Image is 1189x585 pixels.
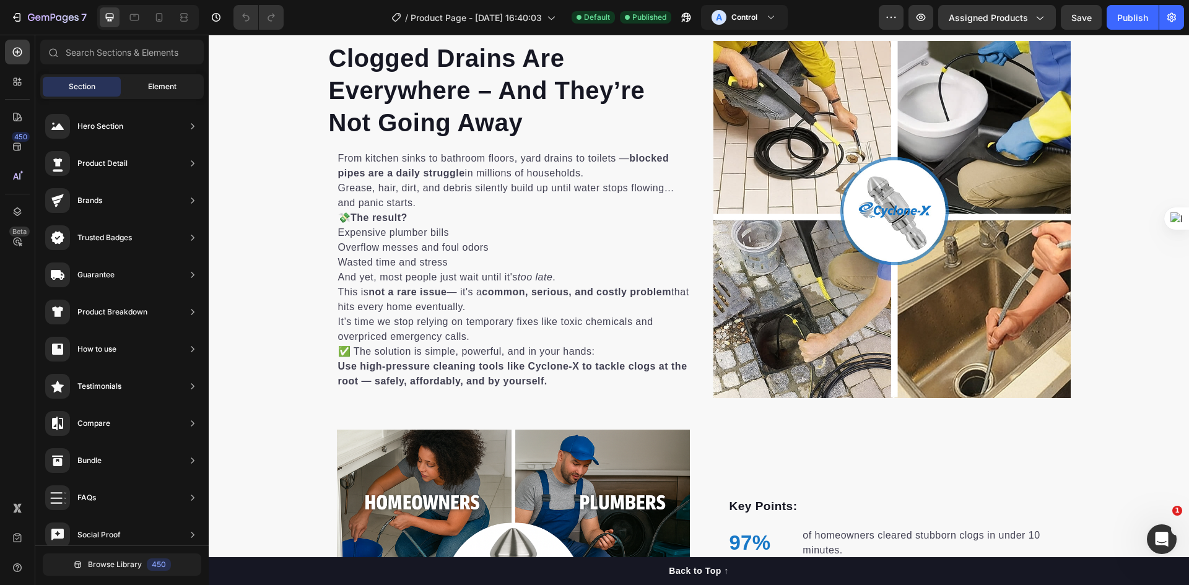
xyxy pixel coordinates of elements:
[160,252,238,262] strong: not a rare issue
[521,463,851,481] p: Key Points:
[77,343,116,355] div: How to use
[9,227,30,236] div: Beta
[88,559,142,570] span: Browse Library
[1107,5,1159,30] button: Publish
[77,529,121,541] div: Social Proof
[77,194,102,207] div: Brands
[949,11,1028,24] span: Assigned Products
[1061,5,1102,30] button: Save
[1071,12,1092,23] span: Save
[505,6,862,363] img: gempages_581176962542731784-626bfee7-44db-4d6a-8ca2-d33638d22d6f.jpg
[1147,524,1177,554] iframe: Intercom live chat
[77,380,121,392] div: Testimonials
[584,12,610,23] span: Default
[77,306,147,318] div: Product Breakdown
[147,558,171,571] div: 450
[521,493,562,524] p: 97%
[129,326,479,352] strong: Use high-pressure cleaning tools like Cyclone-X to tackle clogs at the root — safely, affordably,...
[938,5,1056,30] button: Assigned Products
[594,493,851,523] p: of homeowners cleared stubborn clogs in under 10 minutes.
[632,12,666,23] span: Published
[77,454,102,467] div: Bundle
[129,280,484,310] p: It’s time we stop relying on temporary fixes like toxic chemicals and overpriced emergency calls.
[701,5,788,30] button: AControl
[77,232,132,244] div: Trusted Badges
[405,11,408,24] span: /
[77,269,115,281] div: Guarantee
[77,417,110,430] div: Compare
[731,11,757,24] h3: Control
[77,157,128,170] div: Product Detail
[233,5,284,30] div: Undo/Redo
[129,310,484,354] p: ✅ The solution is simple, powerful, and in your hands:
[81,10,87,25] p: 7
[1117,11,1148,24] div: Publish
[77,120,123,132] div: Hero Section
[1172,506,1182,516] span: 1
[716,11,722,24] p: A
[209,35,1189,585] iframe: Design area
[12,132,30,142] div: 450
[309,237,344,248] i: too late
[273,252,463,262] strong: common, serious, and costly problem
[5,5,92,30] button: 7
[460,530,520,543] div: Back to Top ↑
[411,11,542,24] span: Product Page - [DATE] 16:40:03
[43,553,201,576] button: Browse Library450
[148,81,176,92] span: Element
[69,81,95,92] span: Section
[77,492,96,504] div: FAQs
[40,40,204,64] input: Search Sections & Elements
